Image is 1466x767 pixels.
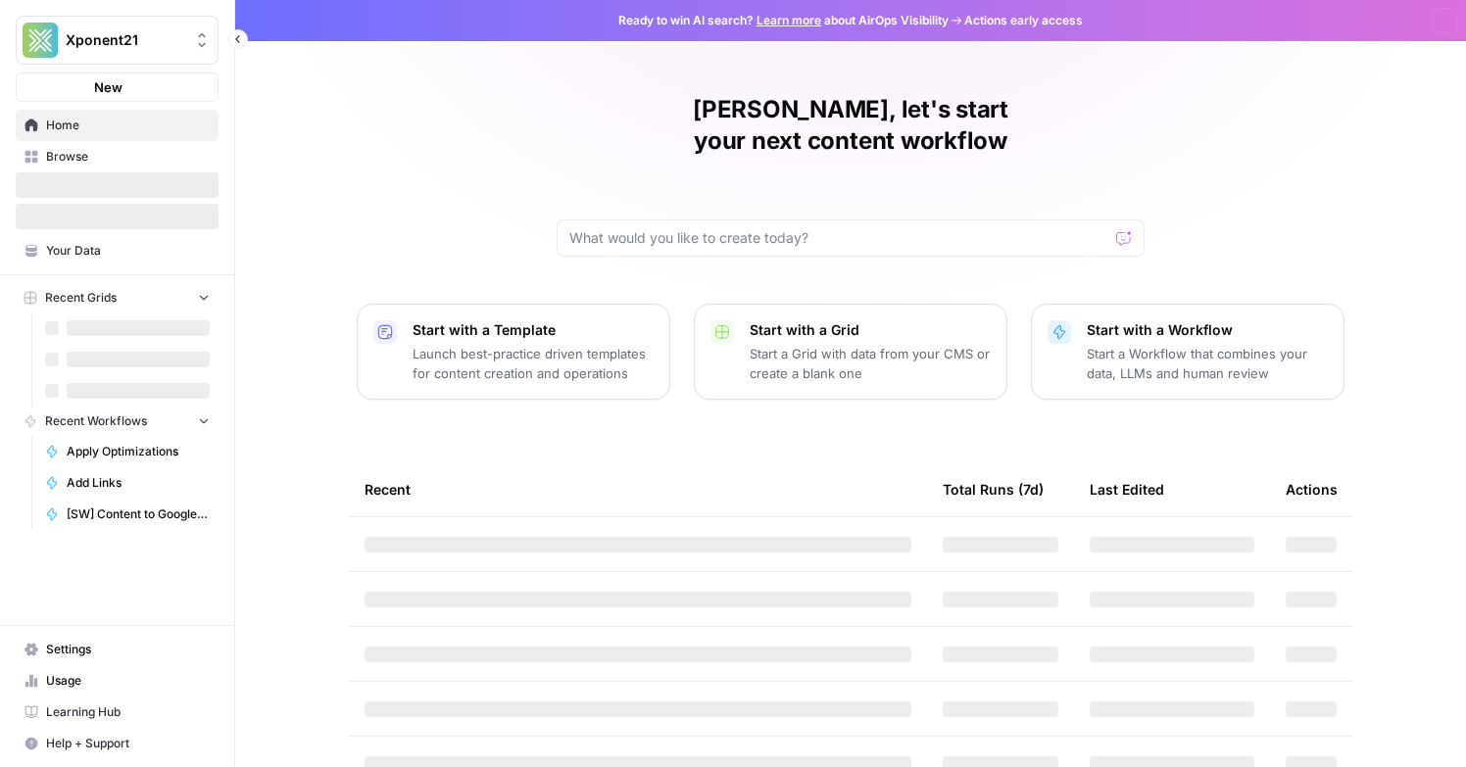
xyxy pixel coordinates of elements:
[1087,320,1328,340] p: Start with a Workflow
[66,30,184,50] span: Xponent21
[46,735,210,752] span: Help + Support
[46,242,210,260] span: Your Data
[357,304,670,400] button: Start with a TemplateLaunch best-practice driven templates for content creation and operations
[618,12,949,29] span: Ready to win AI search? about AirOps Visibility
[16,141,219,172] a: Browse
[750,344,991,383] p: Start a Grid with data from your CMS or create a blank one
[46,703,210,721] span: Learning Hub
[16,728,219,759] button: Help + Support
[365,462,911,516] div: Recent
[46,672,210,690] span: Usage
[46,117,210,134] span: Home
[1286,462,1338,516] div: Actions
[94,77,122,97] span: New
[16,16,219,65] button: Workspace: Xponent21
[964,12,1083,29] span: Actions early access
[943,462,1044,516] div: Total Runs (7d)
[36,499,219,530] a: [SW] Content to Google Docs
[16,634,219,665] a: Settings
[16,696,219,728] a: Learning Hub
[67,474,210,492] span: Add Links
[36,467,219,499] a: Add Links
[557,94,1145,157] h1: [PERSON_NAME], let's start your next content workflow
[16,110,219,141] a: Home
[757,13,821,27] a: Learn more
[36,436,219,467] a: Apply Optimizations
[16,665,219,696] a: Usage
[16,235,219,266] a: Your Data
[1031,304,1344,400] button: Start with a WorkflowStart a Workflow that combines your data, LLMs and human review
[16,72,219,102] button: New
[1090,462,1164,516] div: Last Edited
[1087,344,1328,383] p: Start a Workflow that combines your data, LLMs and human review
[694,304,1007,400] button: Start with a GridStart a Grid with data from your CMS or create a blank one
[413,344,654,383] p: Launch best-practice driven templates for content creation and operations
[16,283,219,312] button: Recent Grids
[23,23,58,58] img: Xponent21 Logo
[67,443,210,460] span: Apply Optimizations
[67,505,210,523] span: [SW] Content to Google Docs
[569,228,1108,248] input: What would you like to create today?
[45,289,117,307] span: Recent Grids
[45,412,147,430] span: Recent Workflows
[16,407,219,436] button: Recent Workflows
[46,148,210,166] span: Browse
[413,320,654,340] p: Start with a Template
[750,320,991,340] p: Start with a Grid
[46,641,210,658] span: Settings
